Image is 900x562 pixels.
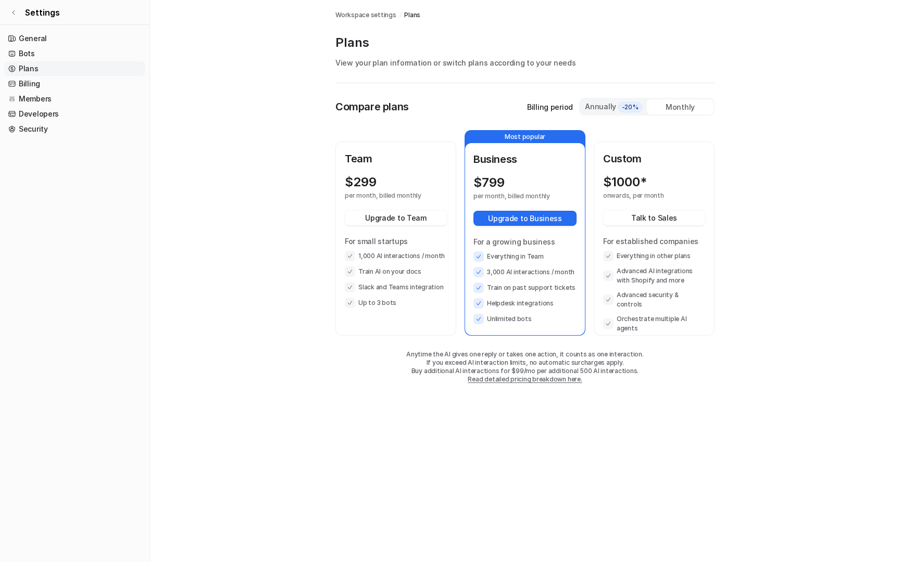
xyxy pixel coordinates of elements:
li: Helpdesk integrations [473,298,577,309]
p: View your plan information or switch plans according to your needs [335,57,715,68]
p: per month, billed monthly [473,192,558,200]
p: Business [473,151,577,167]
p: onwards, per month [603,191,686,200]
p: per month, billed monthly [345,191,428,200]
p: For a growing business [473,236,577,247]
button: Upgrade to Business [473,211,577,226]
p: Most popular [465,131,585,143]
p: For established companies [603,236,705,247]
a: General [4,31,145,46]
p: Team [345,151,447,167]
a: Read detailed pricing breakdown here. [468,375,582,383]
li: Train on past support tickets [473,283,577,293]
a: Members [4,92,145,106]
a: Security [4,122,145,136]
button: Upgrade to Team [345,210,447,225]
li: 3,000 AI interactions / month [473,267,577,277]
p: Custom [603,151,705,167]
div: Monthly [647,99,714,114]
li: Advanced security & controls [603,290,705,309]
li: Everything in Team [473,251,577,262]
p: $ 1000* [603,175,647,189]
li: Everything in other plans [603,251,705,261]
li: 1,000 AI interactions / month [345,251,447,261]
a: Developers [4,107,145,121]
a: Plans [404,10,420,20]
button: Talk to Sales [603,210,705,225]
li: Train AI on your docs [345,266,447,277]
a: Plans [4,61,145,76]
p: Anytime the AI gives one reply or takes one action, it counts as one interaction. [335,350,715,359]
li: Up to 3 bots [345,298,447,308]
li: Advanced AI integrations with Shopify and more [603,266,705,285]
span: / [399,10,402,20]
p: Compare plans [335,99,409,114]
a: Billing [4,76,145,91]
span: -20% [618,102,642,112]
p: $ 299 [345,175,377,189]
p: Plans [335,34,715,51]
div: Annually [584,101,643,112]
p: Buy additional AI interactions for $99/mo per additional 500 AI interactions. [335,367,715,375]
a: Workspace settings [335,10,396,20]
span: Settings [25,6,60,19]
li: Slack and Teams integration [345,282,447,292]
p: $ 799 [473,175,505,190]
li: Orchestrate multiple AI agents [603,314,705,333]
a: Bots [4,46,145,61]
li: Unlimited bots [473,314,577,324]
p: For small startups [345,236,447,247]
p: Billing period [527,101,573,112]
p: If you exceed AI interaction limits, no automatic surcharges apply. [335,359,715,367]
